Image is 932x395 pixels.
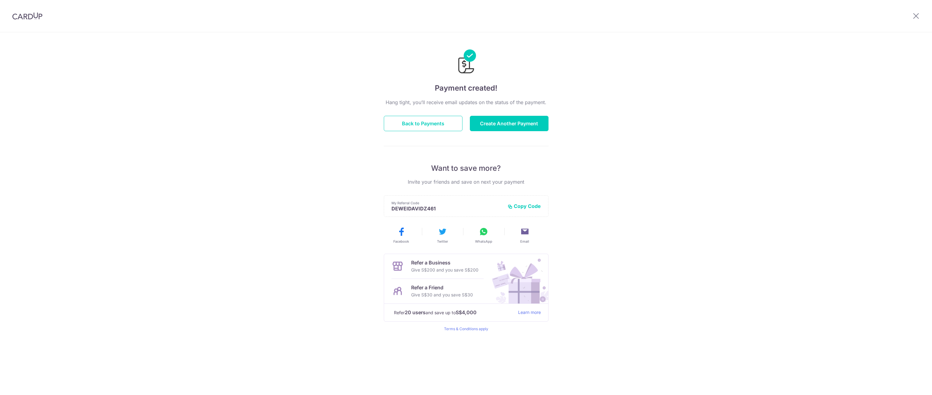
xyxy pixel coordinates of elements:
[384,163,549,173] p: Want to save more?
[470,116,549,131] button: Create Another Payment
[384,178,549,186] p: Invite your friends and save on next your payment
[384,99,549,106] p: Hang tight, you’ll receive email updates on the status of the payment.
[405,309,426,316] strong: 20 users
[520,239,529,244] span: Email
[393,239,409,244] span: Facebook
[508,203,541,209] button: Copy Code
[424,227,461,244] button: Twitter
[475,239,492,244] span: WhatsApp
[411,284,473,291] p: Refer a Friend
[391,205,503,212] p: DEWEIDAVIDZ461
[411,291,473,299] p: Give S$30 and you save S$30
[411,259,478,266] p: Refer a Business
[486,254,548,303] img: Refer
[518,309,541,316] a: Learn more
[384,116,462,131] button: Back to Payments
[384,83,549,94] h4: Payment created!
[391,201,503,205] p: My Referral Code
[394,309,513,316] p: Refer and save up to
[437,239,448,244] span: Twitter
[411,266,478,274] p: Give S$200 and you save S$200
[383,227,419,244] button: Facebook
[12,12,42,20] img: CardUp
[444,327,488,331] a: Terms & Conditions apply
[466,227,502,244] button: WhatsApp
[456,309,477,316] strong: S$4,000
[507,227,543,244] button: Email
[456,49,476,75] img: Payments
